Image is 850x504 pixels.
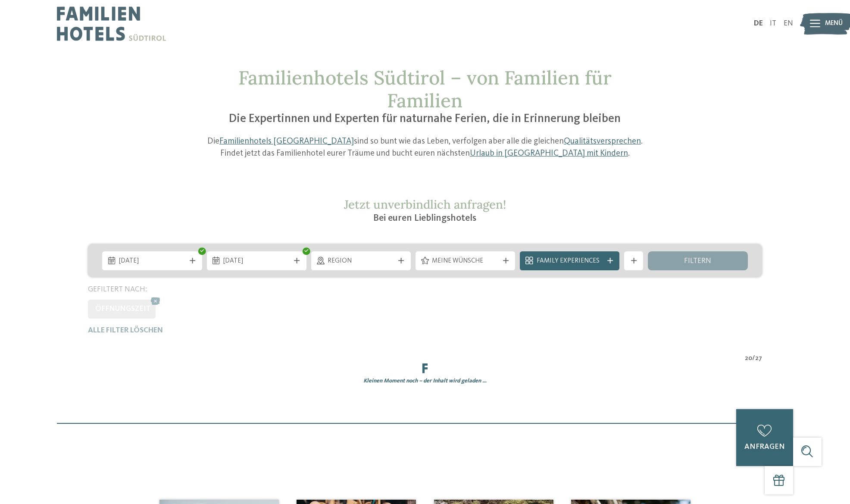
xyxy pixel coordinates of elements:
[238,66,612,113] span: Familienhotels Südtirol – von Familien für Familien
[344,197,506,212] span: Jetzt unverbindlich anfragen!
[219,137,354,146] a: Familienhotels [GEOGRAPHIC_DATA]
[229,113,621,125] span: Die Expertinnen und Experten für naturnahe Ferien, die in Erinnerung bleiben
[470,149,628,158] a: Urlaub in [GEOGRAPHIC_DATA] mit Kindern
[81,377,769,385] div: Kleinen Moment noch – der Inhalt wird geladen …
[432,257,498,266] span: Meine Wünsche
[825,19,843,28] span: Menü
[328,257,394,266] span: Region
[223,257,290,266] span: [DATE]
[119,257,185,266] span: [DATE]
[784,20,793,27] a: EN
[564,137,641,146] a: Qualitätsversprechen
[744,443,785,451] span: anfragen
[752,354,755,363] span: /
[745,354,752,363] span: 20
[537,257,603,266] span: Family Experiences
[200,136,650,160] p: Die sind so bunt wie das Leben, verfolgen aber alle die gleichen . Findet jetzt das Familienhotel...
[770,20,776,27] a: IT
[754,20,763,27] a: DE
[736,409,793,466] a: anfragen
[373,213,476,223] span: Bei euren Lieblingshotels
[755,354,762,363] span: 27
